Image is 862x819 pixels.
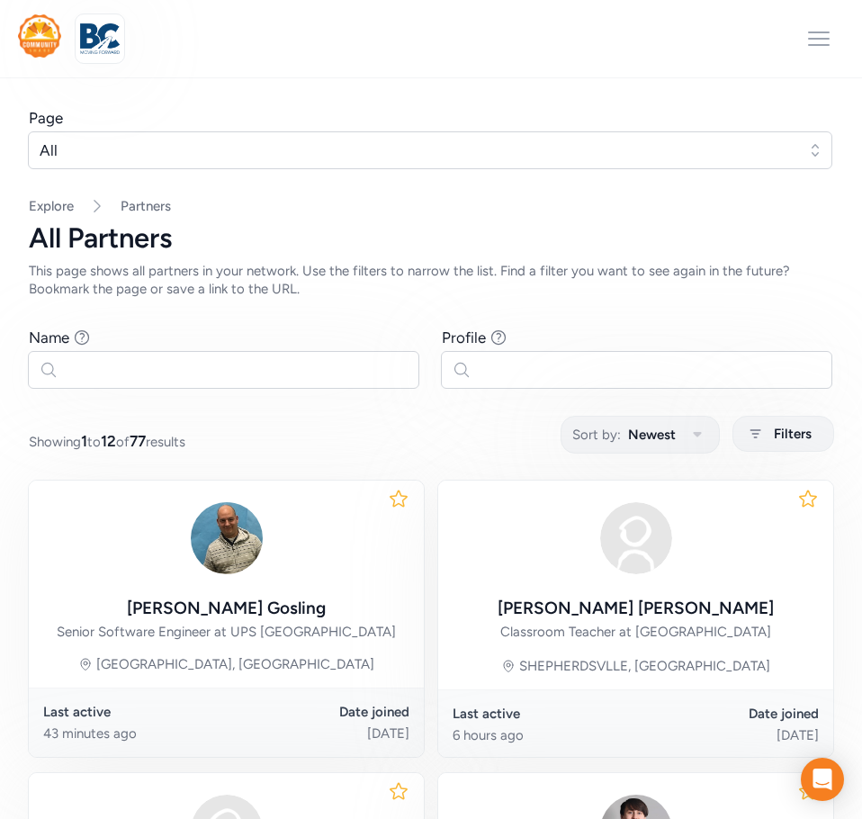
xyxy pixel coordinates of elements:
div: Open Intercom Messenger [801,758,844,801]
span: 1 [81,432,87,450]
div: [DATE] [636,726,820,744]
span: 12 [101,432,116,450]
div: Senior Software Engineer at UPS [GEOGRAPHIC_DATA] [57,623,396,641]
button: Sort by:Newest [561,416,720,454]
div: All Partners [29,222,833,255]
div: Page [29,107,63,129]
span: All [40,139,795,161]
div: Date joined [227,703,410,721]
div: Classroom Teacher at [GEOGRAPHIC_DATA] [500,623,771,641]
img: avatar38fbb18c.svg [593,495,679,581]
a: Explore [29,198,74,214]
div: [GEOGRAPHIC_DATA], [GEOGRAPHIC_DATA] [96,655,374,673]
div: Profile [442,327,486,348]
div: Last active [453,705,636,723]
button: All [28,131,832,169]
span: 77 [130,432,146,450]
nav: Breadcrumb [29,197,833,215]
span: Showing to of results [29,430,185,452]
div: This page shows all partners in your network. Use the filters to narrow the list. Find a filter y... [29,262,833,298]
div: SHEPHERDSVLLE, [GEOGRAPHIC_DATA] [519,657,770,675]
div: [PERSON_NAME] Gosling [127,596,326,621]
div: [PERSON_NAME] [PERSON_NAME] [498,596,774,621]
span: Filters [774,423,812,445]
div: Name [29,327,69,348]
div: [DATE] [227,724,410,742]
img: Nw1M76FRTyPwoEwIevgx [184,495,270,581]
div: Date joined [636,705,820,723]
span: Sort by: [572,424,621,445]
div: Last active [43,703,227,721]
a: Partners [121,197,171,215]
div: 6 hours ago [453,726,636,744]
div: 43 minutes ago [43,724,227,742]
img: logo [18,14,61,58]
span: Newest [628,424,676,445]
img: logo [80,19,120,58]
